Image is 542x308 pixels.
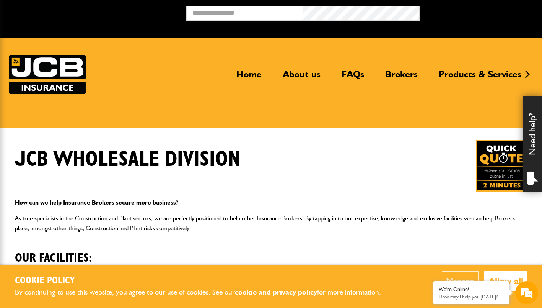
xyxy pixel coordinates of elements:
p: By continuing to use this website, you agree to our use of cookies. See our for more information. [15,287,394,298]
a: Brokers [379,69,423,86]
a: About us [277,69,326,86]
a: JCB Insurance Services [9,55,86,94]
img: JCB Insurance Services logo [9,55,86,94]
h2: Our facilities: [15,239,527,265]
div: Need help? [523,96,542,192]
a: FAQs [336,69,370,86]
h1: JCB Wholesale Division [15,147,241,172]
p: How can we help Insurance Brokers secure more business? [15,198,527,208]
a: Products & Services [433,69,527,86]
h2: Cookie Policy [15,275,394,287]
img: Quick Quote [476,140,527,192]
a: Home [231,69,267,86]
a: cookie and privacy policy [235,288,317,297]
button: Broker Login [420,6,536,18]
button: Allow all [484,271,527,291]
div: We're Online! [439,286,504,293]
button: Manage [442,271,479,291]
a: Get your insurance quote in just 2-minutes [476,140,527,192]
p: How may I help you today? [439,294,504,300]
p: As true specialists in the Construction and Plant sectors, we are perfectly positioned to help ot... [15,213,527,233]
